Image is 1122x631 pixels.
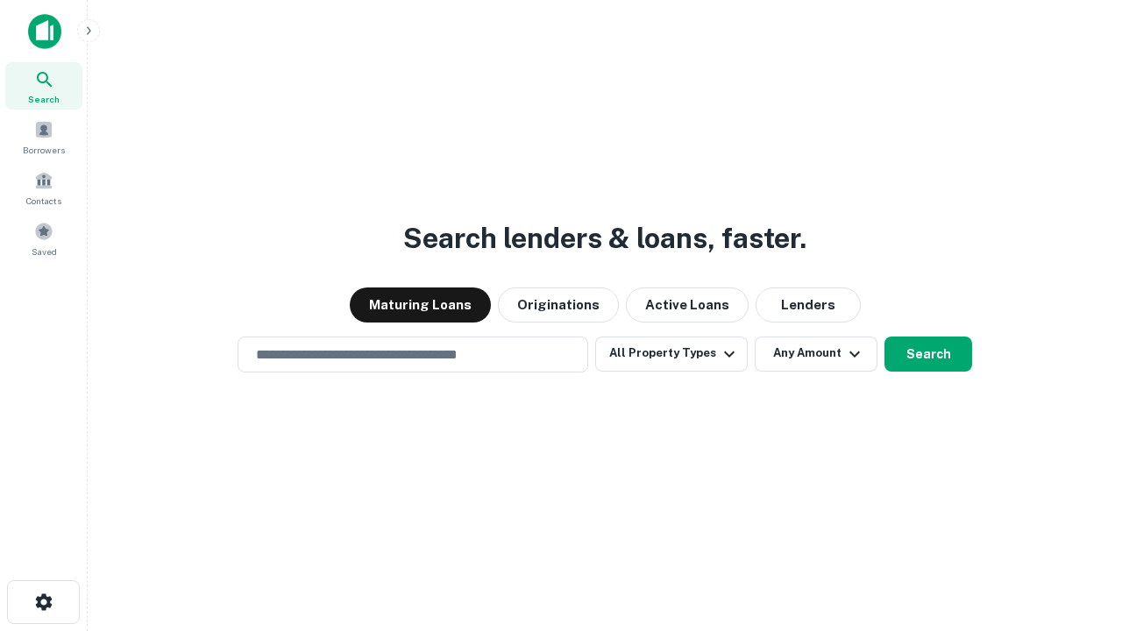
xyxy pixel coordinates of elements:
[755,337,877,372] button: Any Amount
[28,14,61,49] img: capitalize-icon.png
[5,113,82,160] a: Borrowers
[1034,491,1122,575] iframe: Chat Widget
[5,62,82,110] a: Search
[403,217,806,259] h3: Search lenders & loans, faster.
[5,164,82,211] a: Contacts
[626,287,749,323] button: Active Loans
[498,287,619,323] button: Originations
[350,287,491,323] button: Maturing Loans
[756,287,861,323] button: Lenders
[28,92,60,106] span: Search
[884,337,972,372] button: Search
[595,337,748,372] button: All Property Types
[5,215,82,262] a: Saved
[32,245,57,259] span: Saved
[23,143,65,157] span: Borrowers
[26,194,61,208] span: Contacts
